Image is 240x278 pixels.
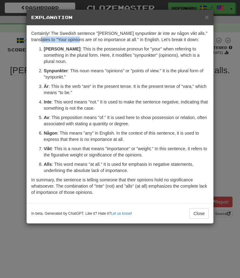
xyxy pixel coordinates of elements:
button: Close [205,14,209,20]
strong: [PERSON_NAME] [44,46,80,51]
p: : This word means "at all." It is used for emphasis in negative statements, underlining the absol... [44,161,209,174]
p: : This means "any" in English. In the context of this sentence, it is used to express that there ... [44,130,209,142]
button: Close [189,208,209,219]
strong: Är [44,84,49,89]
h5: Explanation [31,14,209,21]
p: : This is the possessive pronoun for "your" when referring to something in the plural form. Here,... [44,46,209,65]
p: : This is the verb "are" in the present tense. It is the present tense of "vara," which means "to... [44,83,209,96]
strong: Av [44,115,49,120]
p: Certainly! The Swedish sentence "[PERSON_NAME] synpunkter är inte av någon vikt alls." translates... [31,30,209,43]
strong: Någon [44,131,57,136]
strong: Vikt [44,146,52,151]
p: : This preposition means "of." It is used here to show possession or relation, often associated w... [44,114,209,127]
p: : This word means "not." It is used to make the sentence negative, indicating that something is n... [44,99,209,111]
p: : This is a noun that means "importance" or "weight." In this sentence, it refers to the figurati... [44,146,209,158]
strong: Inte [44,99,52,104]
a: Let us know [111,211,131,216]
strong: Synpunkter [44,68,68,73]
p: : This noun means "opinions" or "points of view." It is the plural form of "synpunkt." [44,68,209,80]
strong: Alls [44,162,52,167]
p: In summary, the sentence is telling someone that their opinions hold no significance whatsoever. ... [31,177,209,195]
small: In beta. Generated by ChatGPT. Like it? Hate it? ! [31,211,132,216]
span: × [205,13,209,21]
